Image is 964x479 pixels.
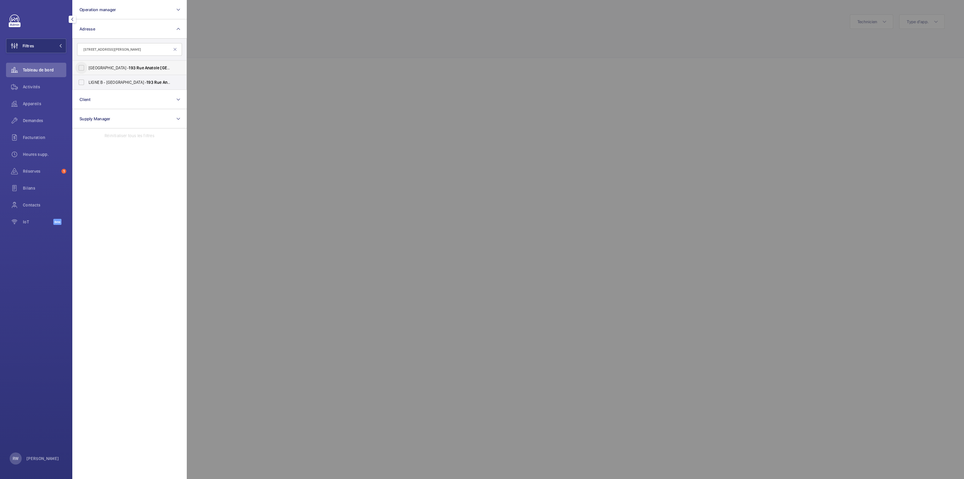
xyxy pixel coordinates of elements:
span: Réserves [23,168,59,174]
span: IoT [23,219,53,225]
span: Heures supp. [23,151,66,157]
span: Bilans [23,185,66,191]
span: Facturation [23,134,66,140]
span: Activités [23,84,66,90]
span: Tableau de bord [23,67,66,73]
p: RW [13,455,18,462]
span: Contacts [23,202,66,208]
p: [PERSON_NAME] [27,455,59,462]
span: Filtres [23,43,34,49]
span: 1 [61,169,66,174]
span: Appareils [23,101,66,107]
span: Beta [53,219,61,225]
span: Demandes [23,118,66,124]
button: Filtres [6,39,66,53]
